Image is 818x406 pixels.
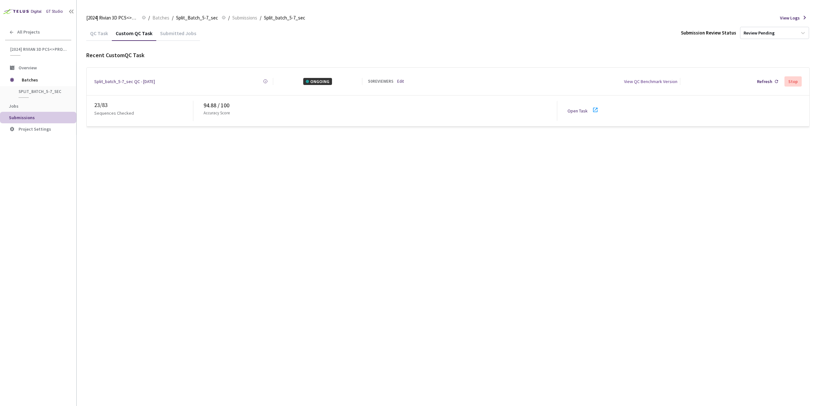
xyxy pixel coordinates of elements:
[264,14,305,22] span: Split_batch_5-7_sec
[9,103,19,109] span: Jobs
[112,30,156,41] div: Custom QC Task
[228,14,230,22] li: /
[46,8,63,15] div: GT Studio
[19,126,51,132] span: Project Settings
[86,14,138,22] span: [2024] Rivian 3D PCS<>Production
[624,78,677,85] div: View QC Benchmark Version
[231,14,259,21] a: Submissions
[94,101,193,110] div: 23 / 83
[368,78,393,85] div: 50 REVIEWERS
[397,78,404,85] a: Edit
[10,47,67,52] span: [2024] Rivian 3D PCS<>Production
[156,30,200,41] div: Submitted Jobs
[9,115,35,120] span: Submissions
[204,101,557,110] div: 94.88 / 100
[780,14,800,21] span: View Logs
[260,14,261,22] li: /
[681,29,736,37] div: Submission Review Status
[94,110,134,117] p: Sequences Checked
[757,78,772,85] div: Refresh
[19,65,37,71] span: Overview
[303,78,332,85] div: ONGOING
[152,14,169,22] span: Batches
[204,110,230,116] p: Accuracy Score
[232,14,257,22] span: Submissions
[86,51,810,60] div: Recent Custom QC Task
[86,30,112,41] div: QC Task
[744,30,775,36] div: Review Pending
[172,14,174,22] li: /
[176,14,218,22] span: Split_Batch_5-7_sec
[17,29,40,35] span: All Projects
[94,78,155,85] a: Split_batch_5-7_sec QC - [DATE]
[148,14,150,22] li: /
[788,79,798,84] div: Stop
[22,73,66,86] span: Batches
[567,108,588,114] a: Open Task
[151,14,171,21] a: Batches
[19,89,66,94] span: Split_Batch_5-7_sec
